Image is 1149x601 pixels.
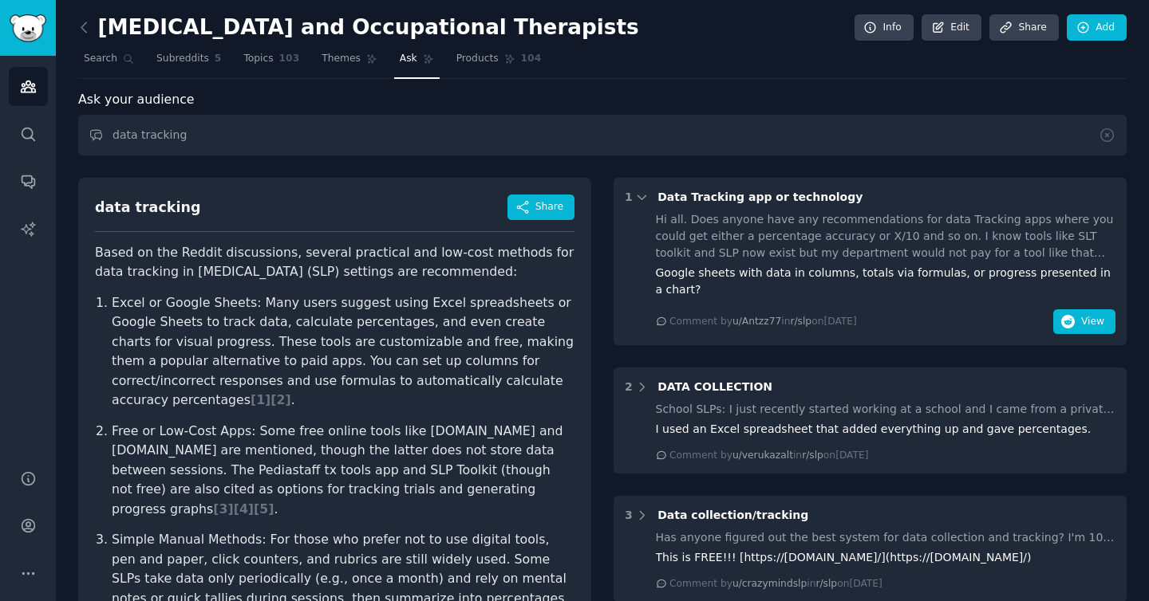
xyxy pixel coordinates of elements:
[95,243,574,282] p: Based on the Reddit discussions, several practical and low-cost methods for data tracking in [MED...
[400,52,417,66] span: Ask
[1053,309,1115,335] button: View
[507,194,574,220] button: Share
[394,46,440,79] a: Ask
[625,507,633,524] div: 3
[234,501,254,517] span: [ 4 ]
[215,52,222,66] span: 5
[732,450,793,461] span: u/verukazalt
[1081,315,1104,329] span: View
[456,52,499,66] span: Products
[802,450,823,461] span: r/slp
[657,191,863,203] span: Data Tracking app or technology
[316,46,383,79] a: Themes
[656,401,1116,418] div: School SLPs: I just recently started working at a school and I came from a private practice. I fe...
[78,115,1127,155] input: Ask this audience a question...
[1053,318,1115,331] a: View
[669,315,857,329] div: Comment by in on [DATE]
[535,200,563,214] span: Share
[84,52,117,66] span: Search
[213,501,233,517] span: [ 3 ]
[78,15,639,41] h2: [MEDICAL_DATA] and Occupational Therapists
[625,379,633,395] div: 2
[855,14,914,41] a: Info
[657,509,808,521] span: Data collection/tracking
[279,52,300,66] span: 103
[112,422,574,520] p: Free or Low-Cost Apps: Some free online tools like [DOMAIN_NAME] and [DOMAIN_NAME] are mentioned,...
[78,46,140,79] a: Search
[625,189,633,206] div: 1
[521,52,542,66] span: 104
[732,578,807,589] span: u/crazymindslp
[251,392,270,407] span: [ 1 ]
[243,52,273,66] span: Topics
[95,198,200,218] div: data tracking
[657,380,772,393] span: DATA COLLECTION
[815,578,837,589] span: r/slp
[669,449,869,463] div: Comment by in on [DATE]
[78,90,195,110] span: Ask your audience
[656,549,1116,566] div: This is FREE!!! [https://[DOMAIN_NAME]/](https://[DOMAIN_NAME]/)
[1067,14,1127,41] a: Add
[270,392,290,407] span: [ 2 ]
[656,211,1116,261] div: Hi all. Does anyone have any recommendations for data Tracking apps where you could get either a ...
[156,52,209,66] span: Subreddits
[451,46,547,79] a: Products104
[790,316,811,327] span: r/slp
[238,46,305,79] a: Topics103
[322,52,361,66] span: Themes
[151,46,227,79] a: Subreddits5
[254,501,274,517] span: [ 5 ]
[112,293,574,410] p: Excel or Google Sheets: Many users suggest using Excel spreadsheets or Google Sheets to track dat...
[669,577,882,591] div: Comment by in on [DATE]
[922,14,981,41] a: Edit
[10,14,46,42] img: GummySearch logo
[656,421,1116,438] div: I used an Excel spreadsheet that added everything up and gave percentages.
[656,529,1116,546] div: Has anyone figured out the best system for data collection and tracking? I'm 10 years in and stil...
[732,316,781,327] span: u/Antzz77
[656,265,1116,298] div: Google sheets with data in columns, totals via formulas, or progress presented in a chart?
[989,14,1058,41] a: Share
